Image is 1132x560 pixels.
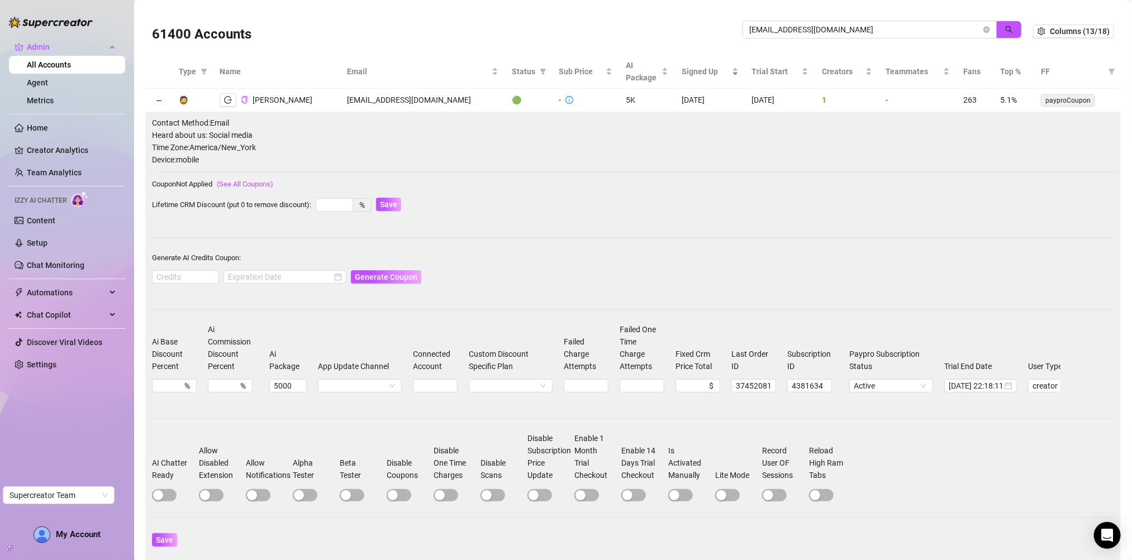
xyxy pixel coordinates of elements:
[564,336,608,372] label: Failed Charge Attempts
[27,141,116,159] a: Creator Analytics
[1038,27,1045,35] span: setting
[745,89,816,112] td: [DATE]
[619,89,675,112] td: 5K
[9,17,93,28] img: logo-BBDzfeDw.svg
[1041,65,1104,78] span: FF
[762,489,787,501] button: Record User OF Sessions
[34,527,50,543] img: AD_cMMTxCeTpmN1d5MnKJ1j-_uXZCpTKapSSqNGg4PyXtR_tCW7gZXTNmFz2tpVv9LSyNV7ff1CaS4f4q0HLYKULQOwoM5GQR...
[854,380,929,392] span: Active
[1109,68,1115,75] span: filter
[745,55,816,89] th: Trial Start
[241,96,248,104] button: Copy Account UID
[152,489,177,501] button: AI Chatter Ready
[1094,522,1121,549] div: Open Intercom Messenger
[949,380,1002,392] input: Trial End Date
[1000,95,1017,104] span: 5.1%
[559,65,603,78] span: Sub Price
[15,195,66,206] span: Izzy AI Chatter
[27,38,106,56] span: Admin
[340,457,384,481] label: Beta Tester
[1041,94,1095,107] span: payproCoupon
[152,336,197,372] label: Ai Base Discount Percent
[224,96,232,104] span: logout
[198,63,210,80] span: filter
[552,55,619,89] th: Sub Price
[809,489,834,501] button: Reload High Ram Tabs
[152,200,311,209] span: Lifetime CRM Discount (put 0 to remove discount):
[246,489,270,501] button: Allow Notifications
[944,360,999,372] label: Trial End Date
[152,180,212,188] span: Coupon Not Applied
[387,489,411,501] button: Disable Coupons
[152,533,177,547] button: Save
[434,444,478,481] label: Disable One Time Charges
[152,129,1114,141] span: Heard about us: Social media
[27,338,102,347] a: Discover Viral Videos
[668,489,693,501] button: Is Activated Manually
[481,489,505,501] button: Disable Scans
[347,65,489,78] span: Email
[574,489,599,501] button: Enable 1 Month Trial Checkout
[619,55,675,89] th: AI Package
[715,489,740,501] button: Lite Mode
[963,95,977,104] span: 263
[481,457,525,481] label: Disable Scans
[376,198,401,211] button: Save
[27,284,106,301] span: Automations
[217,180,273,188] a: (See All Coupons)
[815,55,879,89] th: Creators
[201,68,207,75] span: filter
[957,55,993,89] th: Fans
[788,380,831,392] input: Subscription ID
[682,65,730,78] span: Signed Up
[154,97,163,106] button: Collapse row
[199,489,223,501] button: Allow Disabled Extension
[413,379,458,393] input: Connected Account
[809,444,854,481] label: Reload High Ram Tabs
[668,444,713,481] label: Is Activated Manually
[621,489,646,501] button: Enable 14 Days Trial Checkout
[752,65,800,78] span: Trial Start
[353,198,372,212] div: %
[9,487,108,504] span: Supercreator Team
[27,306,106,324] span: Chat Copilot
[71,191,88,207] img: AI Chatter
[340,55,505,89] th: Email
[732,380,776,392] input: Last Order ID
[822,65,863,78] span: Creators
[675,89,745,112] td: [DATE]
[387,457,431,481] label: Disable Coupons
[527,489,552,501] button: Disable Subscription Price Update
[1033,380,1107,392] span: creator
[15,288,23,297] span: thunderbolt
[340,89,505,112] td: [EMAIL_ADDRESS][DOMAIN_NAME]
[879,55,957,89] th: Teammates
[179,94,188,106] div: 🧔
[246,457,291,481] label: Allow Notifications
[27,238,47,247] a: Setup
[762,444,807,481] label: Record User OF Sessions
[675,55,745,89] th: Signed Up
[27,360,56,369] a: Settings
[993,55,1034,89] th: Top %
[212,380,238,392] input: Ai Commission Discount Percent
[886,65,941,78] span: Teammates
[208,323,258,372] label: Ai Commission Discount Percent
[1005,382,1012,390] span: close-circle
[680,380,707,392] input: Fixed Crm Price Total
[152,457,197,481] label: AI Chatter Ready
[156,535,173,544] span: Save
[469,348,553,372] label: Custom Discount Specific Plan
[152,141,1114,154] span: Time Zone: America/New_York
[351,270,421,284] button: Generate Coupon
[574,432,619,481] label: Enable 1 Month Trial Checkout
[15,311,22,319] img: Chat Copilot
[380,200,397,209] span: Save
[152,26,251,44] h3: 61400 Accounts
[179,65,196,78] span: Type
[6,544,13,552] span: build
[27,168,82,177] a: Team Analytics
[434,489,458,501] button: Disable One Time Charges
[886,95,888,104] span: -
[540,68,546,75] span: filter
